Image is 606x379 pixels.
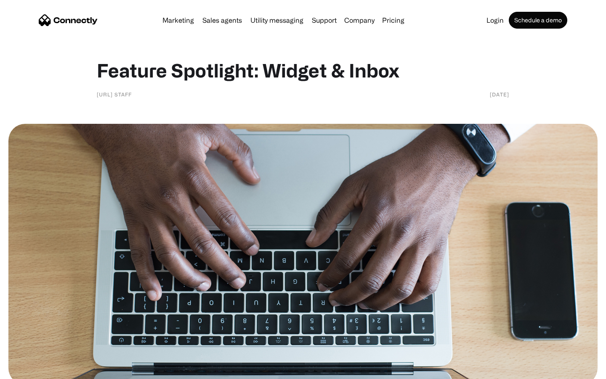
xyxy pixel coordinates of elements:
a: Utility messaging [247,17,307,24]
a: Marketing [159,17,197,24]
a: Support [308,17,340,24]
div: Company [344,14,375,26]
a: Sales agents [199,17,245,24]
a: Login [483,17,507,24]
div: [DATE] [490,90,509,99]
ul: Language list [17,364,50,376]
h1: Feature Spotlight: Widget & Inbox [97,59,509,82]
div: [URL] staff [97,90,132,99]
aside: Language selected: English [8,364,50,376]
a: Schedule a demo [509,12,567,29]
a: Pricing [379,17,408,24]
